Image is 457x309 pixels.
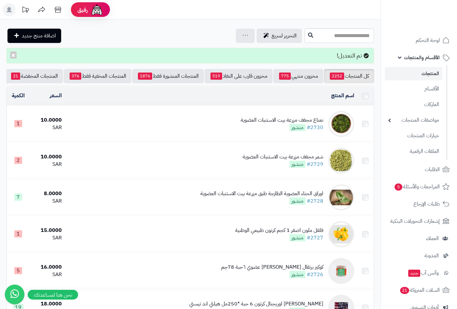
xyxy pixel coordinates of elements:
[385,248,453,263] a: المدونة
[331,92,354,100] a: اسم المنتج
[307,271,323,278] a: #2726
[14,157,22,164] span: 2
[330,73,344,80] span: 2252
[385,213,453,229] a: إشعارات التحويلات البنكية
[328,258,354,284] img: كوكيز برتقال كيتو عضوي ٦حبة 78جم
[307,160,323,168] a: #2729
[7,29,61,43] a: اضافة منتج جديد
[200,190,323,197] div: اوراق الحناء العضوية الطازجة طبق مزرعة بيت الاستنبات العضوية
[32,153,62,161] div: 10.0000
[394,182,440,191] span: المراجعات والأسئلة
[90,3,103,16] img: ai-face.png
[328,221,354,247] img: فلفل ملون اصفر 1 كجم كرتون طبيعي الوطنية
[413,18,451,32] img: logo-2.png
[205,69,273,83] a: مخزون قارب على النفاذ519
[328,148,354,174] img: شمر مجفف مزرعة بيت الاستنبات العضوية
[12,92,25,100] a: الكمية
[395,183,402,191] span: 5
[32,124,62,131] div: SAR
[5,69,63,83] a: المنتجات المخفضة21
[14,267,22,274] span: 5
[324,69,374,83] a: كل المنتجات2252
[385,144,442,158] a: الملفات الرقمية
[132,69,204,83] a: المنتجات المنشورة فقط1876
[416,36,440,45] span: لوحة التحكم
[32,234,62,242] div: SAR
[399,286,440,295] span: السلات المتروكة
[32,190,62,197] div: 8.0000
[279,73,291,80] span: 775
[425,165,440,174] span: الطلبات
[385,113,442,127] a: مواصفات المنتجات
[273,69,323,83] a: مخزون منتهي775
[307,197,323,205] a: #2728
[307,124,323,131] a: #2730
[289,234,305,241] span: منشور
[328,111,354,137] img: نعناع مجفف مزرعة بيت الاستنبات العضوية
[32,271,62,278] div: SAR
[272,32,297,40] span: التحرير لسريع
[408,270,420,277] span: جديد
[385,67,442,80] a: المنتجات
[400,287,409,294] span: 21
[189,300,323,308] div: [PERSON_NAME] اوريجنال كرتون 6 حبة *250مل هيلثي اند تيستي
[11,73,20,80] span: 21
[413,199,440,208] span: طلبات الإرجاع
[257,29,302,43] a: التحرير لسريع
[385,162,453,177] a: الطلبات
[17,3,34,18] a: تحديثات المنصة
[385,265,453,281] a: وآتس آبجديد
[424,251,439,260] span: المدونة
[385,98,442,112] a: الماركات
[328,184,354,210] img: اوراق الحناء العضوية الطازجة طبق مزرعة بيت الاستنبات العضوية
[289,161,305,168] span: منشور
[221,263,323,271] div: كوكيز برتقال [PERSON_NAME] عضوي ٦حبة 78جم
[385,231,453,246] a: العملاء
[32,197,62,205] div: SAR
[385,82,442,96] a: الأقسام
[7,48,374,63] div: تم التعديل!
[14,230,22,237] span: 1
[390,217,440,226] span: إشعارات التحويلات البنكية
[32,161,62,168] div: SAR
[235,227,323,234] div: فلفل ملون اصفر 1 كجم كرتون طبيعي الوطنية
[289,124,305,131] span: منشور
[32,300,62,308] div: 18.0000
[241,116,323,124] div: نعناع مجفف مزرعة بيت الاستنبات العضوية
[14,120,22,127] span: 1
[64,69,131,83] a: المنتجات المخفية فقط376
[408,268,439,277] span: وآتس آب
[385,196,453,212] a: طلبات الإرجاع
[70,73,81,80] span: 376
[10,51,17,59] button: ×
[50,92,62,100] a: السعر
[385,282,453,298] a: السلات المتروكة21
[210,73,222,80] span: 519
[307,234,323,242] a: #2727
[243,153,323,161] div: شمر مجفف مزرعة بيت الاستنبات العضوية
[77,6,88,14] span: رفيق
[289,197,305,205] span: منشور
[14,194,22,201] span: 7
[22,32,56,40] span: اضافة منتج جديد
[138,73,152,80] span: 1876
[426,234,439,243] span: العملاء
[404,53,440,62] span: الأقسام والمنتجات
[385,33,453,48] a: لوحة التحكم
[289,271,305,278] span: منشور
[385,179,453,195] a: المراجعات والأسئلة5
[32,116,62,124] div: 10.0000
[32,263,62,271] div: 16.0000
[385,129,442,143] a: خيارات المنتجات
[32,227,62,234] div: 15.0000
